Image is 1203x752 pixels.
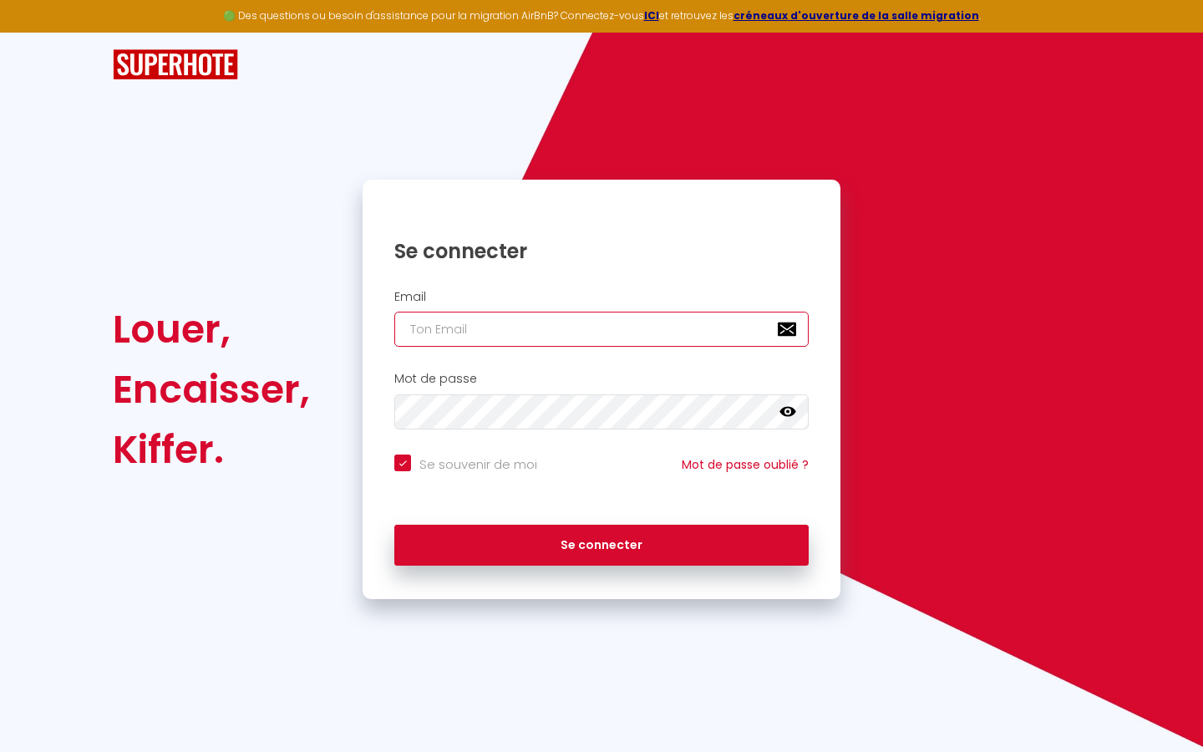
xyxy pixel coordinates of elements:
[682,456,809,473] a: Mot de passe oublié ?
[113,299,310,359] div: Louer,
[733,8,979,23] a: créneaux d'ouverture de la salle migration
[394,372,809,386] h2: Mot de passe
[394,312,809,347] input: Ton Email
[13,7,63,57] button: Ouvrir le widget de chat LiveChat
[113,419,310,480] div: Kiffer.
[113,49,238,80] img: SuperHote logo
[113,359,310,419] div: Encaisser,
[644,8,659,23] a: ICI
[394,290,809,304] h2: Email
[394,525,809,567] button: Se connecter
[394,238,809,264] h1: Se connecter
